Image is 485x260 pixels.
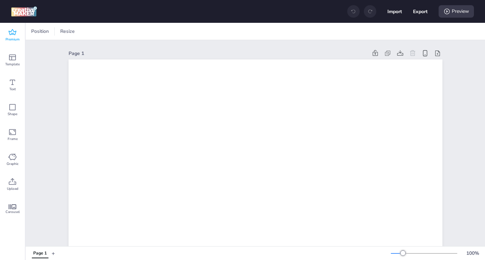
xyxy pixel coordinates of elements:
[7,186,18,192] span: Upload
[387,4,402,19] button: Import
[6,37,20,42] span: Premium
[6,209,20,215] span: Carousel
[439,5,474,18] div: Preview
[52,247,55,259] button: +
[30,28,50,35] span: Position
[5,62,20,67] span: Template
[9,86,16,92] span: Text
[464,250,481,257] div: 100 %
[69,50,368,57] div: Page 1
[8,111,17,117] span: Shape
[59,28,76,35] span: Resize
[11,6,37,17] img: logo Creative Maker
[28,247,52,259] div: Tabs
[33,250,47,257] div: Page 1
[413,4,428,19] button: Export
[8,136,18,142] span: Frame
[7,161,19,167] span: Graphic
